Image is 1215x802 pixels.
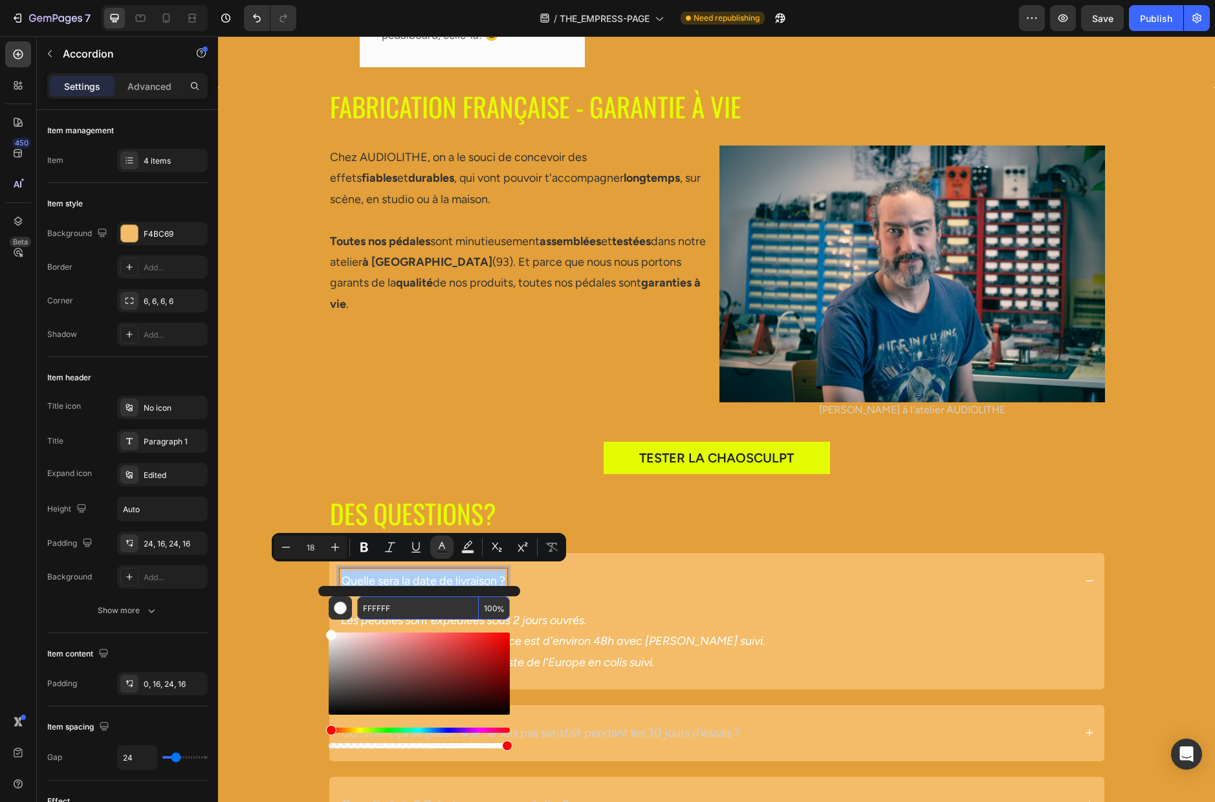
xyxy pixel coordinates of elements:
[47,752,62,763] div: Gap
[47,155,63,166] div: Item
[12,138,31,148] div: 450
[47,329,77,340] div: Shadow
[144,155,204,167] div: 4 items
[47,571,92,583] div: Background
[111,459,887,495] h2: DES QUESTIONS?
[144,538,204,550] div: 24, 16, 24, 16
[178,239,215,254] strong: qualité
[144,219,274,233] strong: à [GEOGRAPHIC_DATA]
[47,535,95,552] div: Padding
[497,602,505,616] span: %
[112,198,212,212] strong: Toutes nos pédales
[1129,5,1183,31] button: Publish
[244,5,296,31] div: Undo/Redo
[123,574,875,594] p: Les pédales sont expédiées sous 2 jours ouvrés.
[64,80,100,93] p: Settings
[144,329,204,341] div: Add...
[47,261,72,273] div: Border
[357,596,479,620] input: E.g FFFFFF
[10,237,31,247] div: Beta
[322,198,383,212] strong: assemblées
[123,594,875,615] p: Le délai de livraison pour la France est d'environ 48h avec [PERSON_NAME] suivi.
[554,12,557,25] span: /
[123,616,875,636] p: Il faut compter 4 jours pour le reste de l'Europe en colis suivi.
[144,572,204,583] div: Add...
[47,645,111,663] div: Item content
[144,228,204,240] div: F4BC69
[47,225,110,243] div: Background
[47,599,208,622] button: Show more
[127,80,171,93] p: Advanced
[218,36,1215,802] iframe: Design area
[329,728,510,733] div: Hue
[47,435,63,447] div: Title
[1092,13,1113,24] span: Save
[1140,12,1172,25] div: Publish
[406,135,462,149] strong: longtemps
[112,195,495,279] p: sont minutieusement et dans notre atelier (93). Et parce que nous nous portons garants de la de n...
[386,406,612,438] a: TESTER LA CHAOSCULPT
[47,501,89,518] div: Height
[47,198,83,210] div: Item style
[144,436,204,448] div: Paragraph 1
[47,678,77,689] div: Padding
[144,296,204,307] div: 6, 6, 6, 6
[47,372,91,384] div: Item header
[1081,5,1124,31] button: Save
[47,468,92,479] div: Expand icon
[421,413,576,430] p: TESTER LA CHAOSCULPT
[118,497,207,521] input: Auto
[503,365,886,384] p: [PERSON_NAME] à l'atelier AUDIOLITHE
[144,470,204,481] div: Edited
[112,239,483,274] strong: garanties à vie
[560,12,650,25] span: THE_EMPRESS-PAGE
[47,125,114,136] div: Item management
[272,533,566,561] div: Editor contextual toolbar
[85,10,91,26] p: 7
[47,295,73,307] div: Corner
[98,604,158,617] div: Show more
[47,719,112,736] div: Item spacing
[5,5,96,31] button: 7
[694,12,760,24] span: Need republishing
[124,686,522,707] p: Comment ça se passe, si je ne suis pas satisfait pendant les 30 jours d’essais ?
[144,402,204,414] div: No icon
[144,678,204,690] div: 0, 16, 24, 16
[124,758,351,779] p: Garantie à vie ? Qu’est-ce que ça veut dire ?
[63,46,173,61] p: Accordion
[394,198,433,212] strong: testées
[122,684,524,709] div: Rich Text Editor. Editing area: main
[122,756,353,781] div: Rich Text Editor. Editing area: main
[47,400,81,412] div: Title icon
[122,532,289,557] div: Rich Text Editor. Editing area: main
[118,746,157,769] input: Auto
[124,534,287,555] p: Quelle sera la date de livraison ?
[1171,739,1202,770] div: Open Intercom Messenger
[144,262,204,274] div: Add...
[501,109,887,366] img: gempages_553395446198830277-17026df1-4f6a-49d9-8a69-2861bf464f9a.jpg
